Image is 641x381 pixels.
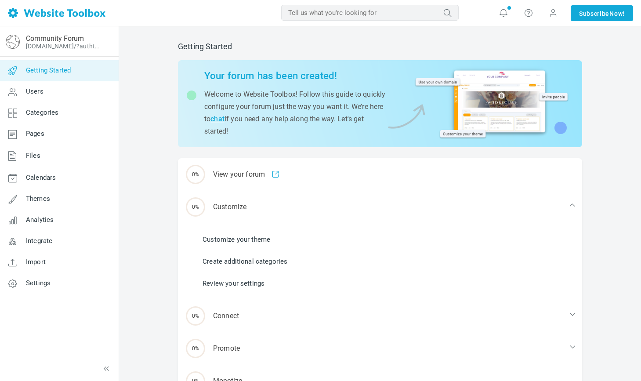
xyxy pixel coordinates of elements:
[26,43,102,50] a: [DOMAIN_NAME]/?authtoken=29f0c54914e2f36f8611e9907fa88fba&rememberMe=1
[203,279,264,288] a: Review your settings
[609,9,625,18] span: Now!
[26,174,56,181] span: Calendars
[26,130,44,138] span: Pages
[178,332,582,365] div: Promote
[26,66,71,74] span: Getting Started
[186,306,205,326] span: 0%
[281,5,459,21] input: Tell us what you're looking for
[26,216,54,224] span: Analytics
[26,152,40,160] span: Files
[178,42,582,51] h2: Getting Started
[186,165,205,184] span: 0%
[26,109,59,116] span: Categories
[203,257,287,266] a: Create additional categories
[204,70,386,82] h2: Your forum has been created!
[26,87,43,95] span: Users
[26,279,51,287] span: Settings
[178,191,582,223] div: Customize
[26,34,84,43] a: Community Forum
[178,158,582,191] div: View your forum
[204,88,386,138] p: Welcome to Website Toolbox! Follow this guide to quickly configure your forum just the way you wa...
[6,35,20,49] img: globe-icon.png
[178,158,582,191] a: 0% View your forum
[26,258,46,266] span: Import
[210,115,225,123] a: chat
[186,339,205,358] span: 0%
[186,197,205,217] span: 0%
[571,5,633,21] a: SubscribeNow!
[178,300,582,332] div: Connect
[26,237,52,245] span: Integrate
[203,235,270,244] a: Customize your theme
[26,195,50,203] span: Themes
